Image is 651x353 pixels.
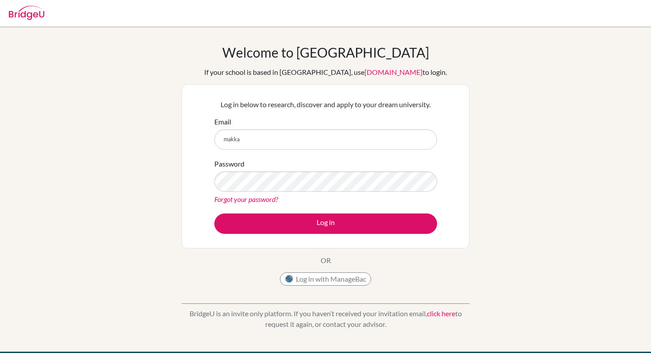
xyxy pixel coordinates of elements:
button: Log in [214,213,437,234]
p: OR [321,255,331,266]
p: BridgeU is an invite only platform. If you haven’t received your invitation email, to request it ... [182,308,469,330]
a: Forgot your password? [214,195,278,203]
a: click here [427,309,455,318]
button: Log in with ManageBac [280,272,371,286]
a: [DOMAIN_NAME] [364,68,422,76]
h1: Welcome to [GEOGRAPHIC_DATA] [222,44,429,60]
label: Password [214,159,244,169]
p: Log in below to research, discover and apply to your dream university. [214,99,437,110]
label: Email [214,116,231,127]
div: If your school is based in [GEOGRAPHIC_DATA], use to login. [204,67,447,78]
img: Bridge-U [9,6,44,20]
